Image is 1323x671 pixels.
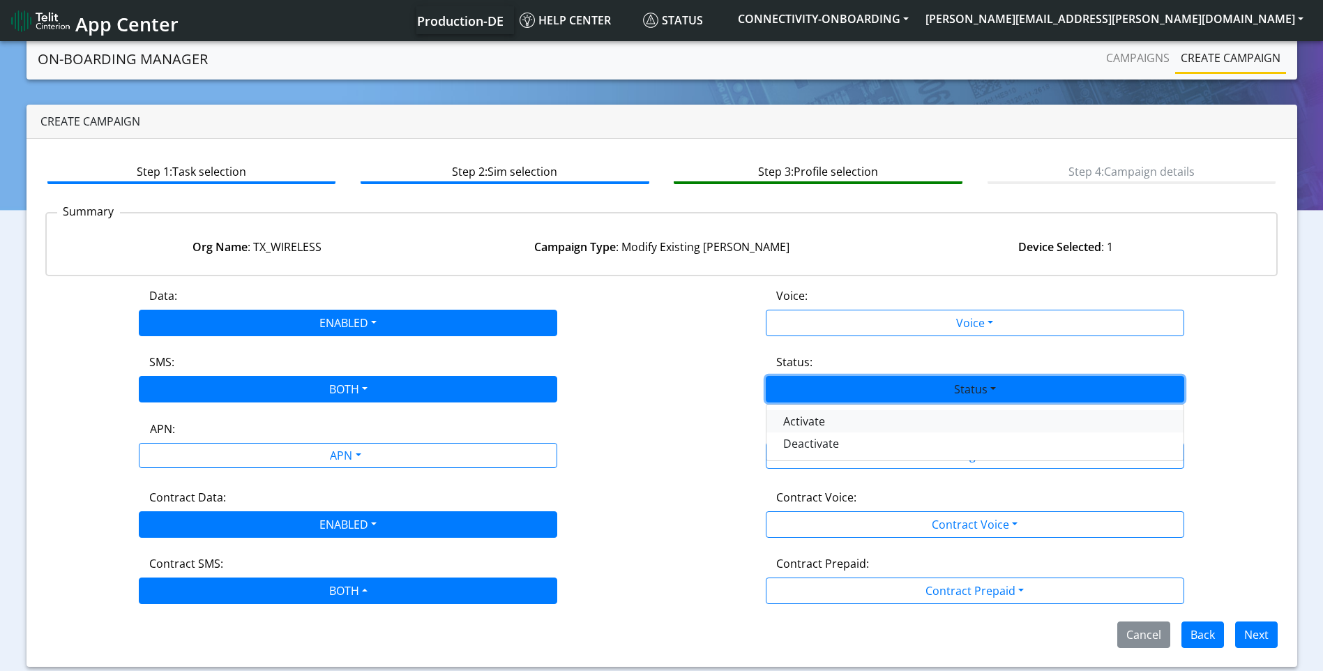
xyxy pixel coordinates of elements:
[643,13,703,28] span: Status
[149,555,223,572] label: Contract SMS:
[27,105,1297,139] div: Create campaign
[75,11,179,37] span: App Center
[766,410,1184,432] button: Activate
[361,158,649,184] btn: Step 2: Sim selection
[729,6,917,31] button: CONNECTIVITY-ONBOARDING
[139,578,557,604] button: BOTH
[11,10,70,32] img: logo-telit-cinterion-gw-new.png
[55,239,460,255] div: : TX_WIRELESS
[534,239,616,255] strong: Campaign Type
[139,376,557,402] button: BOTH
[917,6,1312,31] button: [PERSON_NAME][EMAIL_ADDRESS][PERSON_NAME][DOMAIN_NAME]
[38,45,208,73] a: On-Boarding Manager
[1181,621,1224,648] button: Back
[11,6,176,36] a: App Center
[776,555,869,572] label: Contract Prepaid:
[776,489,856,506] label: Contract Voice:
[47,158,335,184] btn: Step 1: Task selection
[416,6,503,34] a: Your current platform instance
[520,13,535,28] img: knowledge.svg
[766,432,1184,455] button: Deactivate
[139,511,557,538] button: ENABLED
[1175,44,1286,72] a: Create campaign
[417,13,504,29] span: Production-DE
[776,354,812,370] label: Status:
[123,444,566,471] div: APN
[1018,239,1101,255] strong: Device Selected
[149,354,174,370] label: SMS:
[766,511,1184,538] button: Contract Voice
[149,489,226,506] label: Contract Data:
[139,310,557,336] button: ENABLED
[514,6,637,34] a: Help center
[643,13,658,28] img: status.svg
[1117,621,1170,648] button: Cancel
[766,578,1184,604] button: Contract Prepaid
[192,239,248,255] strong: Org Name
[1101,44,1175,72] a: Campaigns
[863,239,1268,255] div: : 1
[766,404,1184,461] div: ENABLED
[460,239,864,255] div: : Modify Existing [PERSON_NAME]
[520,13,611,28] span: Help center
[57,203,120,220] p: Summary
[766,376,1184,402] button: Status
[766,310,1184,336] button: Voice
[150,421,175,437] label: APN:
[776,287,808,304] label: Voice:
[637,6,729,34] a: Status
[149,287,177,304] label: Data:
[988,158,1276,184] btn: Step 4: Campaign details
[674,158,962,184] btn: Step 3: Profile selection
[1235,621,1278,648] button: Next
